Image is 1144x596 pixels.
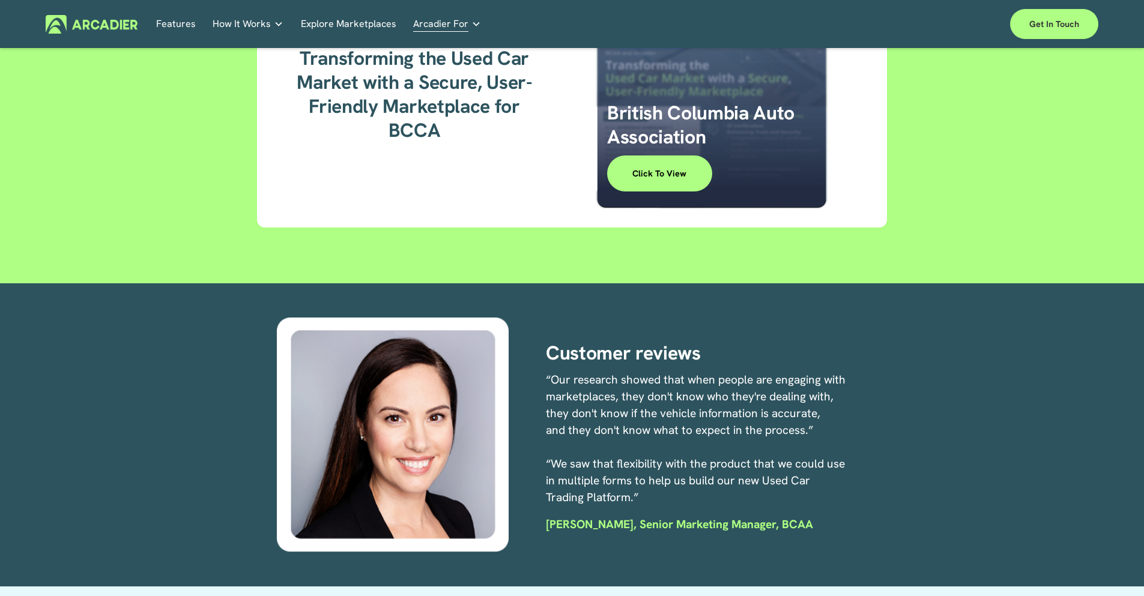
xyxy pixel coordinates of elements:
[156,15,196,34] a: Features
[413,15,481,34] a: folder dropdown
[213,16,271,32] span: How It Works
[607,100,799,149] span: British Columbia Auto Association
[607,155,712,191] a: Click to View
[292,47,537,143] h2: Transforming the Used Car Market with a Secure, User-Friendly Marketplace for BCCA
[301,15,396,34] a: Explore Marketplaces
[213,15,283,34] a: folder dropdown
[413,16,468,32] span: Arcadier For
[46,15,138,34] img: Arcadier
[546,517,813,532] strong: [PERSON_NAME], Senior Marketing Manager, BCAA
[546,372,849,505] span: “Our research showed that when people are engaging with marketplaces, they don't know who they're...
[1084,538,1144,596] iframe: Chat Widget
[546,340,701,366] span: Customer reviews
[1010,9,1098,39] a: Get in touch
[1084,538,1144,596] div: Sohbet Aracı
